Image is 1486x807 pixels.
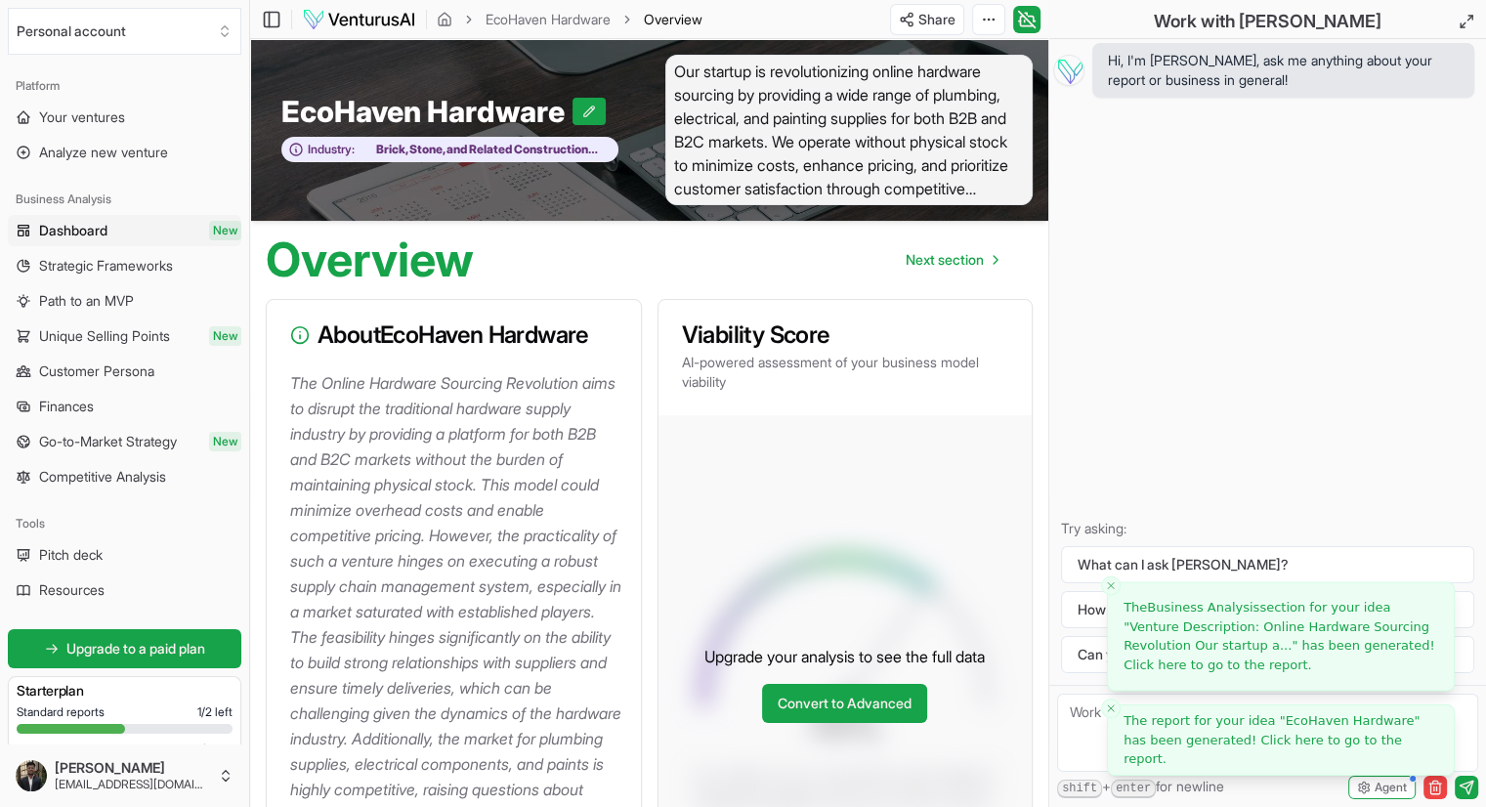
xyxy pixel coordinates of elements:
[302,8,416,31] img: logo
[281,94,573,129] span: EcoHaven Hardware
[8,539,241,571] a: Pitch deck
[1111,780,1156,798] kbd: enter
[1124,599,1438,675] a: TheBusiness Analysissection for your idea "Venture Description: Online Hardware Sourcing Revoluti...
[1375,780,1407,795] span: Agent
[39,397,94,416] span: Finances
[1124,711,1438,769] a: The report for your idea "EcoHaven Hardware" has been generated! Click here to go to the report.
[437,10,702,29] nav: breadcrumb
[8,320,241,352] a: Unique Selling PointsNew
[39,467,166,487] span: Competitive Analysis
[1053,55,1084,86] img: Vera
[8,8,241,55] button: Select an organization
[486,10,611,29] a: EcoHaven Hardware
[355,142,608,157] span: Brick, Stone, and Related Construction Material Merchant Wholesalers
[1061,636,1474,673] button: Can you make the text shorter and friendlier?
[8,574,241,606] a: Resources
[8,137,241,168] a: Analyze new venture
[55,777,210,792] span: [EMAIL_ADDRESS][DOMAIN_NAME]
[308,142,355,157] span: Industry:
[39,361,154,381] span: Customer Persona
[281,137,618,163] button: Industry:Brick, Stone, and Related Construction Material Merchant Wholesalers
[266,236,474,283] h1: Overview
[1061,519,1474,538] p: Try asking:
[209,326,241,346] span: New
[8,184,241,215] div: Business Analysis
[16,760,47,791] img: ACg8ocJDCLnM-rKEL7Z3-MSt12O3t8yz5j_hO9P9oExnTg9SimM4mhYR=s96-c
[890,4,964,35] button: Share
[8,285,241,317] a: Path to an MVP
[8,70,241,102] div: Platform
[197,704,233,720] span: 1 / 2 left
[1285,713,1414,728] span: EcoHaven Hardware
[1057,780,1102,798] kbd: shift
[890,240,1013,279] a: Go to next page
[1061,591,1474,628] button: How can I improve my business?
[290,323,617,347] h3: About EcoHaven Hardware
[55,759,210,777] span: [PERSON_NAME]
[8,250,241,281] a: Strategic Frameworks
[682,353,1009,392] p: AI-powered assessment of your business model viability
[39,256,173,276] span: Strategic Frameworks
[1101,576,1121,596] button: Close toast
[8,461,241,492] a: Competitive Analysis
[1124,619,1429,654] span: Venture Description: Online Hardware Sourcing Revolution Our startup a...
[1154,8,1381,35] h2: Work with [PERSON_NAME]
[39,545,103,565] span: Pitch deck
[8,102,241,133] a: Your ventures
[8,391,241,422] a: Finances
[8,508,241,539] div: Tools
[704,645,985,668] p: Upgrade your analysis to see the full data
[906,250,984,270] span: Next section
[890,240,1013,279] nav: pagination
[17,704,105,720] span: Standard reports
[1124,713,1420,766] span: The report for your idea " " has been generated! Click here to go to the report.
[762,684,927,723] a: Convert to Advanced
[1108,51,1459,90] span: Hi, I'm [PERSON_NAME], ask me anything about your report or business in general!
[1124,601,1434,673] span: The section for your idea " " has been generated! Click here to go to the report.
[8,426,241,457] a: Go-to-Market StrategyNew
[682,323,1009,347] h3: Viability Score
[39,107,125,127] span: Your ventures
[8,215,241,246] a: DashboardNew
[8,356,241,387] a: Customer Persona
[39,143,168,162] span: Analyze new venture
[918,10,955,29] span: Share
[39,291,134,311] span: Path to an MVP
[39,432,177,451] span: Go-to-Market Strategy
[66,639,205,658] span: Upgrade to a paid plan
[1057,777,1224,798] span: + for newline
[17,742,105,757] span: Premium reports
[8,629,241,668] a: Upgrade to a paid plan
[665,55,1034,205] span: Our startup is revolutionizing online hardware sourcing by providing a wide range of plumbing, el...
[1101,699,1121,718] button: Close toast
[17,681,233,701] h3: Starter plan
[644,10,702,29] span: Overview
[1061,546,1474,583] button: What can I ask [PERSON_NAME]?
[39,580,105,600] span: Resources
[209,432,241,451] span: New
[39,221,107,240] span: Dashboard
[1348,776,1416,799] button: Agent
[209,221,241,240] span: New
[1147,601,1259,616] span: Business Analysis
[39,326,170,346] span: Unique Selling Points
[194,742,233,757] span: 0 / 0 left
[8,752,241,799] button: [PERSON_NAME][EMAIL_ADDRESS][DOMAIN_NAME]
